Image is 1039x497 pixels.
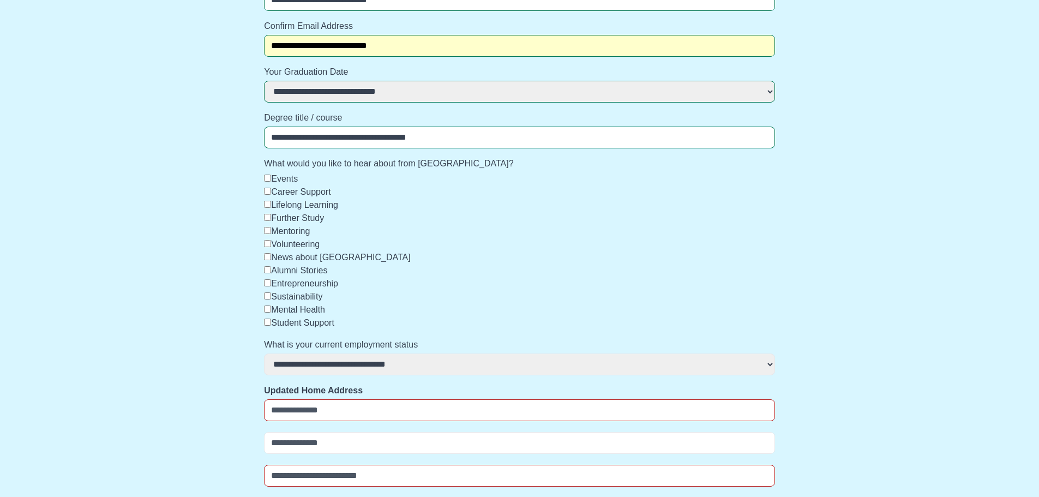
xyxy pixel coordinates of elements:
[271,226,310,236] label: Mentoring
[271,213,324,223] label: Further Study
[264,20,775,33] label: Confirm Email Address
[271,318,334,327] label: Student Support
[264,111,775,124] label: Degree title / course
[264,65,775,79] label: Your Graduation Date
[271,279,338,288] label: Entrepreneurship
[271,174,298,183] label: Events
[271,266,327,275] label: Alumni Stories
[271,292,322,301] label: Sustainability
[271,253,410,262] label: News about [GEOGRAPHIC_DATA]
[271,200,338,209] label: Lifelong Learning
[271,187,331,196] label: Career Support
[264,157,775,170] label: What would you like to hear about from [GEOGRAPHIC_DATA]?
[264,386,363,395] strong: Updated Home Address
[271,305,325,314] label: Mental Health
[264,338,775,351] label: What is your current employment status
[271,239,320,249] label: Volunteering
